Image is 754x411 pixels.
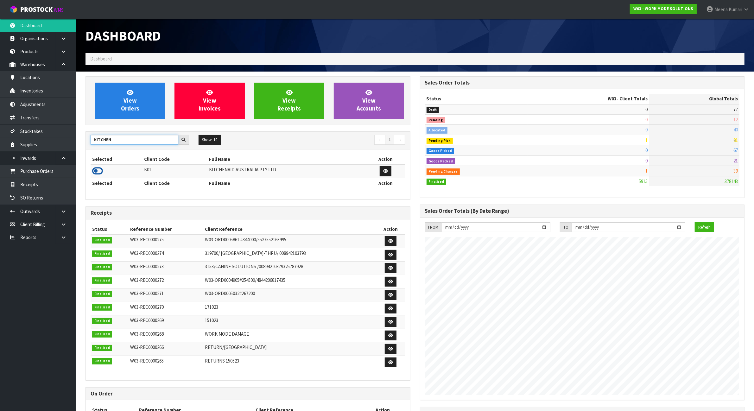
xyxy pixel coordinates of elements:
th: Action [366,154,405,164]
span: W03-REC0000271 [130,290,164,296]
span: 0 [645,117,648,123]
span: W03-REC0000266 [130,344,164,350]
span: W03-REC0000274 [130,250,164,256]
span: Finalised [92,331,112,338]
a: ViewReceipts [254,83,324,119]
span: 77 [733,106,738,112]
span: Finalised [92,277,112,284]
span: 67 [733,147,738,153]
span: W03-REC0000273 [130,263,164,269]
span: 0 [645,158,648,164]
span: W03-REC0000265 [130,358,164,364]
span: W03 [608,96,617,102]
span: 151023 [205,317,218,323]
span: Dashboard [90,56,112,62]
span: View Orders [121,89,139,112]
th: Global Totals [649,94,739,104]
span: Goods Packed [427,158,455,165]
span: W03-ORD0005032#267200 [205,290,255,296]
a: ViewInvoices [174,83,244,119]
th: Client Code [143,178,207,188]
th: Reference Number [129,224,203,234]
div: TO [560,222,572,232]
span: Finalised [92,345,112,351]
span: Pending Pick [427,138,453,144]
span: 81 [733,137,738,143]
span: RETURNS 150523 [205,358,239,364]
span: 21 [733,158,738,164]
span: 5915 [639,178,648,184]
span: RETURN/[GEOGRAPHIC_DATA] [205,344,267,350]
span: 12 [733,117,738,123]
th: Status [425,94,528,104]
span: Dashboard [86,27,161,44]
td: KITCHENAID AUSTRALIA PTY LTD [207,164,366,178]
th: Action [366,178,405,188]
span: Finalised [92,264,112,270]
a: → [394,135,405,145]
span: W03-REC0000269 [130,317,164,323]
th: - Client Totals [528,94,649,104]
h3: Sales Order Totals [425,80,740,86]
span: 171023 [205,304,218,310]
span: Finalised [92,291,112,297]
span: 0 [645,106,648,112]
a: ViewOrders [95,83,165,119]
span: W03-ORD0004905#254500/4844206817435 [205,277,285,283]
th: Full Name [207,154,366,164]
span: Goods Picked [427,148,454,154]
span: 3153/CANINE SOLUTIONS /00894210379325787928 [205,263,303,269]
div: FROM [425,222,442,232]
span: WORK MODE DAMAGE [205,331,249,337]
span: W03-REC0000268 [130,331,164,337]
span: W03-REC0000272 [130,277,164,283]
th: Selected [91,178,143,188]
th: Action [376,224,405,234]
span: Finalised [92,358,112,364]
img: cube-alt.png [10,5,17,13]
span: Pending Charges [427,168,460,175]
span: 39 [733,168,738,174]
th: Client Reference [203,224,376,234]
span: 1 [645,137,648,143]
a: ← [374,135,385,145]
button: Show: 10 [199,135,221,145]
td: K01 [143,164,207,178]
h3: On Order [91,391,405,397]
h3: Sales Order Totals (By Date Range) [425,208,740,214]
a: ViewAccounts [334,83,404,119]
span: View Accounts [357,89,381,112]
th: Selected [91,154,143,164]
span: W03-REC0000275 [130,237,164,243]
button: Refresh [695,222,714,232]
span: ProStock [20,5,53,14]
strong: W03 - WORK MODE SOLUTIONS [633,6,693,11]
span: Finalised [92,304,112,311]
span: Finalised [92,318,112,324]
span: Kumari [729,6,742,12]
small: WMS [54,7,64,13]
span: 378143 [725,178,738,184]
span: Finalised [92,237,112,243]
span: W03-REC0000270 [130,304,164,310]
span: Draft [427,107,439,113]
th: Full Name [207,178,366,188]
span: 319700/ [GEOGRAPHIC_DATA]-THRU/ 008942103793 [205,250,306,256]
span: Finalised [427,179,447,185]
span: Pending [427,117,445,123]
h3: Receipts [91,210,405,216]
span: Meena [714,6,728,12]
span: Finalised [92,250,112,257]
input: Search clients [91,135,178,145]
span: 1 [645,168,648,174]
th: Status [91,224,129,234]
a: 1 [385,135,394,145]
span: 40 [733,127,738,133]
nav: Page navigation [253,135,405,146]
span: 0 [645,147,648,153]
th: Client Code [143,154,207,164]
span: View Receipts [277,89,301,112]
span: View Invoices [199,89,221,112]
span: Allocated [427,127,448,134]
span: W03-ORD0005861 #344000/5527552163995 [205,237,286,243]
